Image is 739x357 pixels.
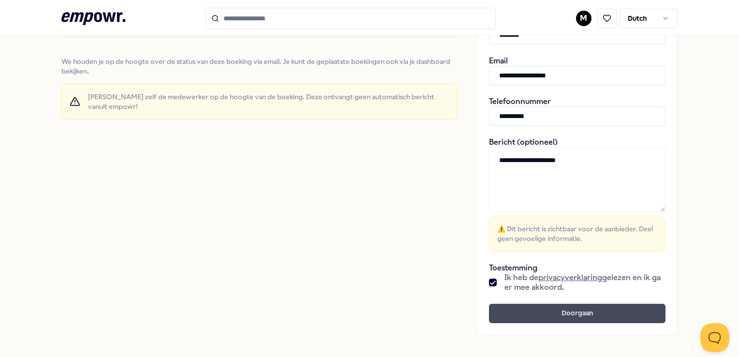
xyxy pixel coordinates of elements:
div: Email [489,56,665,85]
button: Doorgaan [489,304,665,323]
a: privacyverklaring [538,273,602,282]
button: M [576,11,591,26]
div: Telefoonnummer [489,97,665,126]
span: [PERSON_NAME] zelf de medewerker op de hoogte van de boeking. Deze ontvangt geen automatisch beri... [88,92,449,111]
span: We houden je op de hoogte over de status van deze boeking via email. Je kunt de geplaatste boekin... [61,57,457,76]
div: Toestemming [489,263,665,292]
span: ⚠️ Dit bericht is zichtbaar voor de aanbieder. Deel geen gevoelige informatie. [497,224,657,243]
div: Bericht (optioneel) [489,137,665,252]
iframe: Help Scout Beacon - Open [700,323,729,352]
input: Search for products, categories or subcategories [206,8,496,29]
span: Ik heb de gelezen en ik ga er mee akkoord. [504,273,665,292]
